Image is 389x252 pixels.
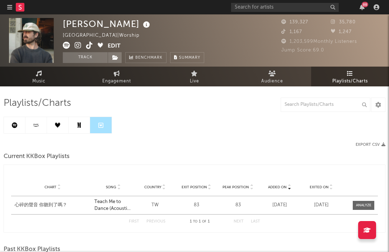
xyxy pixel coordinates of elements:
[360,4,365,10] button: 88
[362,2,368,7] div: 88
[268,185,287,189] span: Added On
[144,185,161,189] span: Country
[356,143,385,147] button: Export CSV
[156,67,234,86] a: Live
[281,30,302,34] span: 1,167
[251,220,260,224] button: Last
[219,202,257,209] div: 83
[15,202,91,209] a: 心碎的聲音 你聽到了嗎？
[233,67,311,86] a: Audience
[179,56,200,60] span: Summary
[108,42,121,51] button: Edit
[311,67,389,86] a: Playlists/Charts
[193,220,197,223] span: to
[231,3,339,12] input: Search for artists
[281,20,308,24] span: 139,327
[234,220,244,224] button: Next
[63,31,148,40] div: [GEOGRAPHIC_DATA] | Worship
[125,52,167,63] a: Benchmark
[146,220,165,224] button: Previous
[281,48,324,53] span: Jump Score: 69.0
[180,217,219,226] div: 1 1 1
[102,77,131,86] span: Engagement
[331,30,352,34] span: 1,247
[136,202,174,209] div: TW
[182,185,207,189] span: Exit Position
[222,185,249,189] span: Peak Position
[190,77,199,86] span: Live
[302,202,340,209] div: [DATE]
[63,52,108,63] button: Track
[310,185,329,189] span: Exited On
[129,220,139,224] button: First
[178,202,216,209] div: 83
[106,185,116,189] span: Song
[170,52,204,63] button: Summary
[331,20,356,24] span: 35,780
[261,202,299,209] div: [DATE]
[94,198,132,212] a: Teach Me to Dance (Acoustic Version)
[4,152,70,161] span: Current KKBox Playlists
[44,185,56,189] span: Chart
[32,77,46,86] span: Music
[261,77,283,86] span: Audience
[4,99,71,108] span: Playlists/Charts
[135,54,163,62] span: Benchmark
[281,98,370,112] input: Search Playlists/Charts
[202,220,206,223] span: of
[78,67,156,86] a: Engagement
[63,18,152,30] div: [PERSON_NAME]
[332,77,368,86] span: Playlists/Charts
[281,39,357,44] span: 1,203,599 Monthly Listeners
